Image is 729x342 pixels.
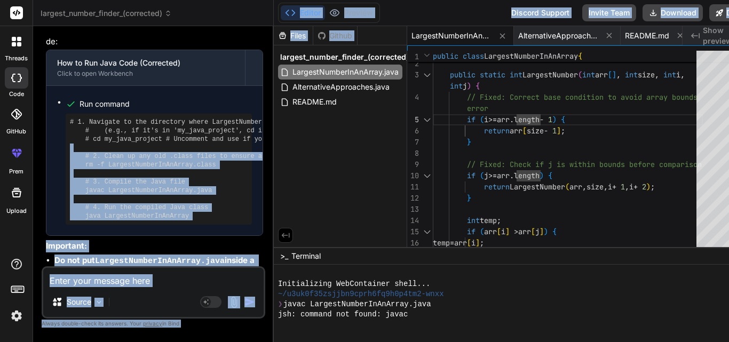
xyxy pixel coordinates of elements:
span: i [676,70,680,79]
div: Click to collapse the range. [420,69,434,81]
span: ] [505,227,510,236]
strong: Do not put inside a folder named [54,255,257,279]
span: , [655,70,659,79]
span: arr [569,182,582,192]
span: - [544,126,548,136]
span: 1 [548,115,552,124]
div: Files [274,30,313,41]
span: ] [476,238,480,248]
span: AlternativeApproaches.java [291,81,391,93]
div: 13 [407,204,419,215]
span: { [561,115,565,124]
button: Editor [281,5,325,20]
span: + [633,182,638,192]
span: jsh: command not found: javac [278,309,408,320]
span: i [629,182,633,192]
div: 6 [407,125,419,137]
div: How to Run Java Code (Corrected) [57,58,234,68]
div: 11 [407,181,419,193]
span: > [514,227,518,236]
span: class [463,51,484,61]
div: 15 [407,226,419,237]
span: [ [467,238,471,248]
span: . [510,171,514,180]
span: error [467,104,488,113]
span: { [578,51,582,61]
span: if [467,115,476,124]
span: // Fixed: Correct base condition to avoid array bo [467,92,680,102]
span: public [433,51,458,61]
span: if [467,171,476,180]
span: Run command [80,99,252,109]
label: threads [5,54,28,63]
span: LargestNumberInAnArray [484,51,578,61]
span: size [638,70,655,79]
span: - [540,115,544,124]
span: arr [497,171,510,180]
span: ; [651,182,655,192]
span: int [582,70,595,79]
span: ❯ [278,299,283,309]
p: Here are the corrected steps to compile and run your code: [46,23,263,47]
span: arr [454,238,467,248]
span: LargestNumberInAnArray.java [291,66,400,78]
span: , [604,182,608,192]
span: ( [480,115,484,124]
span: arr [510,126,522,136]
span: temp [480,216,497,225]
img: settings [7,307,26,325]
span: ( [480,171,484,180]
div: 4 [407,92,419,103]
span: static [480,70,505,79]
span: , [582,182,587,192]
label: GitHub [6,127,26,136]
p: Source [67,297,91,307]
span: length [514,115,540,124]
span: largest_number_finder_(corrected) [280,52,409,62]
span: int [467,216,480,225]
span: ) [646,182,651,192]
span: i [471,238,476,248]
pre: # 1. Navigate to the directory where LargestNumberInAnArray.java is located # (e.g., if it's in '... [70,118,248,220]
div: 7 [407,137,419,148]
span: ] [557,126,561,136]
span: ] [540,227,544,236]
div: Click to collapse the range. [420,226,434,237]
label: Upload [6,206,27,216]
span: ( [480,227,484,236]
div: 3 [407,69,419,81]
span: , [616,70,621,79]
span: int [510,70,522,79]
span: int [625,70,638,79]
span: ) [467,81,471,91]
span: // Fixed: Check if j is within bounds before compa [467,160,680,169]
div: Click to collapse the range. [420,170,434,181]
div: 14 [407,215,419,226]
div: 12 [407,193,419,204]
span: size [587,182,604,192]
span: } [467,137,471,147]
li: (or any other folder) unless you add to the top of your file and then run it using from the paren... [54,254,263,332]
span: = [450,238,454,248]
span: ] [612,70,616,79]
span: ( [578,70,582,79]
span: j [484,171,488,180]
span: public [450,70,476,79]
span: { [476,81,480,91]
span: 1 [552,126,557,136]
span: ) [540,171,544,180]
span: Initializing WebContainer shell... [278,279,430,289]
button: Invite Team [582,4,636,21]
strong: Important: [46,241,87,251]
span: LargestNumberInAnArray.java [411,30,492,41]
span: ) [552,115,557,124]
span: Terminal [291,251,321,261]
span: + [612,182,616,192]
img: Pick Models [94,298,104,307]
span: } [467,193,471,203]
span: i [484,115,488,124]
span: i [501,227,505,236]
span: arr [518,227,531,236]
span: [ [497,227,501,236]
label: code [9,90,24,99]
